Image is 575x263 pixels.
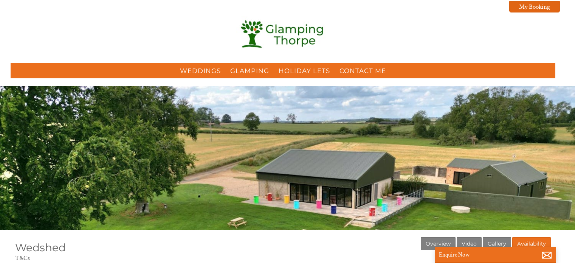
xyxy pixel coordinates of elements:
[512,237,551,250] a: Availability
[483,237,511,250] a: Gallery
[15,241,66,254] a: Wedshed
[230,67,269,75] a: Glamping
[15,254,30,262] a: T&Cs
[439,251,552,258] p: Enquire Now
[180,67,221,75] a: Weddings
[457,237,482,250] a: Video
[421,237,456,250] a: Overview
[279,67,330,75] a: Holiday Lets
[236,16,330,54] img: Glamping Thorpe
[339,67,386,75] a: Contact Me
[509,1,560,12] a: My Booking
